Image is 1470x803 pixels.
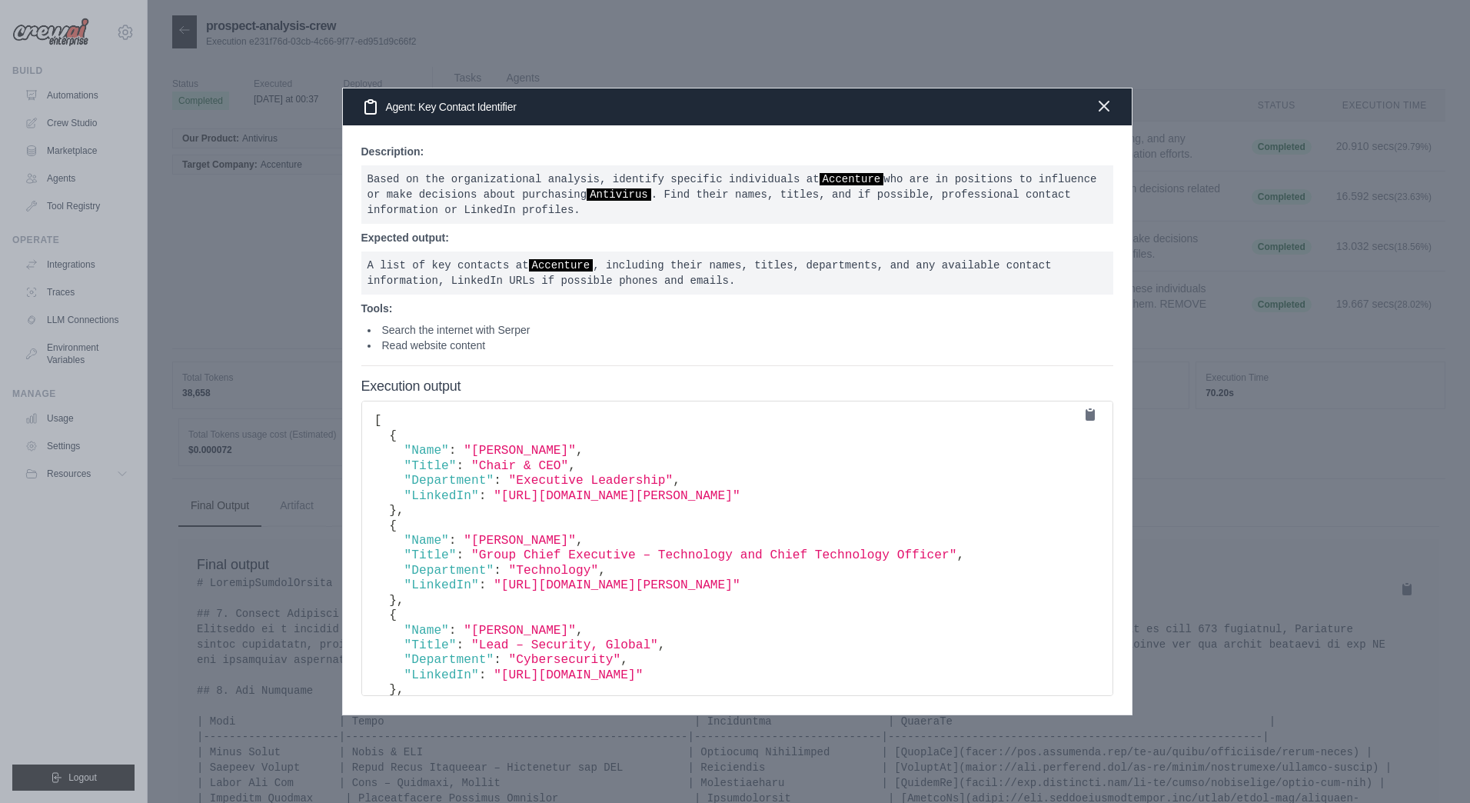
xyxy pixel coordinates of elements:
[479,489,487,503] span: :
[404,578,479,592] span: "LinkedIn"
[374,414,382,428] span: [
[404,668,479,682] span: "LinkedIn"
[361,232,449,244] strong: Expected output:
[389,608,397,622] span: {
[494,668,643,682] span: "[URL][DOMAIN_NAME]"
[509,653,621,667] span: "Cybersecurity"
[471,638,658,652] span: "Lead – Security, Global"
[404,459,457,473] span: "Title"
[389,519,397,533] span: {
[449,624,457,638] span: :
[367,338,1113,353] li: Read website content
[457,459,464,473] span: :
[820,173,884,185] span: Accenture
[494,578,740,592] span: "[URL][DOMAIN_NAME][PERSON_NAME]"
[457,638,464,652] span: :
[361,145,424,158] strong: Description:
[367,322,1113,338] li: Search the internet with Serper
[494,489,740,503] span: "[URL][DOMAIN_NAME][PERSON_NAME]"
[568,459,576,473] span: ,
[576,444,584,458] span: ,
[404,534,449,548] span: "Name"
[620,653,628,667] span: ,
[658,638,666,652] span: ,
[587,188,651,201] span: Antivirus
[397,594,404,608] span: ,
[509,474,673,488] span: "Executive Leadership"
[956,548,964,562] span: ,
[361,378,1113,395] h4: Execution output
[404,653,494,667] span: "Department"
[404,638,457,652] span: "Title"
[494,474,501,488] span: :
[404,444,449,458] span: "Name"
[471,459,568,473] span: "Chair & CEO"
[576,624,584,638] span: ,
[361,165,1113,224] pre: Based on the organizational analysis, identify specific individuals at who are in positions to in...
[457,548,464,562] span: :
[361,252,1113,295] pre: A list of key contacts at , including their names, titles, departments, and any available contact...
[404,474,494,488] span: "Department"
[464,624,576,638] span: "[PERSON_NAME]"
[361,302,393,315] strong: Tools:
[397,683,404,697] span: ,
[598,564,606,578] span: ,
[576,534,584,548] span: ,
[479,578,487,592] span: :
[479,668,487,682] span: :
[404,548,457,562] span: "Title"
[404,564,494,578] span: "Department"
[494,653,501,667] span: :
[389,429,397,443] span: {
[509,564,599,578] span: "Technology"
[389,594,397,608] span: }
[471,548,956,562] span: "Group Chief Executive – Technology and Chief Technology Officer"
[673,474,680,488] span: ,
[397,504,404,518] span: ,
[449,534,457,548] span: :
[404,489,479,503] span: "LinkedIn"
[389,683,397,697] span: }
[464,444,576,458] span: "[PERSON_NAME]"
[494,564,501,578] span: :
[404,624,449,638] span: "Name"
[529,259,594,272] span: Accenture
[389,504,397,518] span: }
[361,98,517,116] h3: Agent: Key Contact Identifier
[449,444,457,458] span: :
[464,534,576,548] span: "[PERSON_NAME]"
